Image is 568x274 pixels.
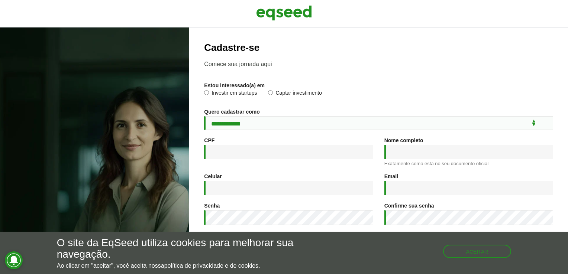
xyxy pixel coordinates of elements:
label: Estou interessado(a) em [204,83,265,88]
div: Exatamente como está no seu documento oficial [384,161,553,166]
label: Confirme sua senha [384,203,434,208]
input: Captar investimento [268,90,273,95]
h2: Cadastre-se [204,42,553,53]
label: Celular [204,174,222,179]
label: Quero cadastrar como [204,109,259,114]
h5: O site da EqSeed utiliza cookies para melhorar sua navegação. [57,237,329,260]
p: Comece sua jornada aqui [204,61,553,68]
button: Aceitar [443,245,511,258]
img: EqSeed Logo [256,4,312,22]
p: Ao clicar em "aceitar", você aceita nossa . [57,262,329,269]
a: política de privacidade e de cookies [164,263,259,269]
label: Senha [204,203,220,208]
label: CPF [204,138,214,143]
label: Email [384,174,398,179]
label: Captar investimento [268,90,322,98]
label: Investir em startups [204,90,257,98]
input: Investir em startups [204,90,209,95]
label: Nome completo [384,138,423,143]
